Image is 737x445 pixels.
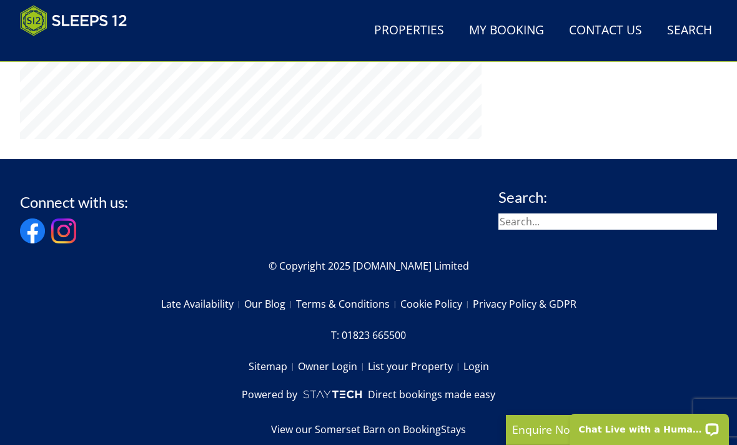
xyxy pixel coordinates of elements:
[20,5,127,36] img: Sleeps 12
[498,213,717,230] input: Search...
[464,17,549,45] a: My Booking
[296,293,400,315] a: Terms & Conditions
[498,189,717,205] h3: Search:
[244,293,296,315] a: Our Blog
[14,44,145,54] iframe: Customer reviews powered by Trustpilot
[271,422,466,437] a: View our Somerset Barn on BookingStays
[512,421,700,438] p: Enquire Now
[331,325,406,346] a: T: 01823 665500
[463,356,489,377] a: Login
[302,387,362,402] img: scrumpy.png
[20,218,45,243] img: Facebook
[249,356,298,377] a: Sitemap
[662,17,717,45] a: Search
[369,17,449,45] a: Properties
[298,356,368,377] a: Owner Login
[368,356,463,377] a: List your Property
[400,293,473,315] a: Cookie Policy
[242,387,495,402] a: Powered byDirect bookings made easy
[564,17,647,45] a: Contact Us
[161,293,244,315] a: Late Availability
[561,406,737,445] iframe: LiveChat chat widget
[20,258,717,273] p: © Copyright 2025 [DOMAIN_NAME] Limited
[20,194,128,210] h3: Connect with us:
[51,218,76,243] img: Instagram
[473,293,576,315] a: Privacy Policy & GDPR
